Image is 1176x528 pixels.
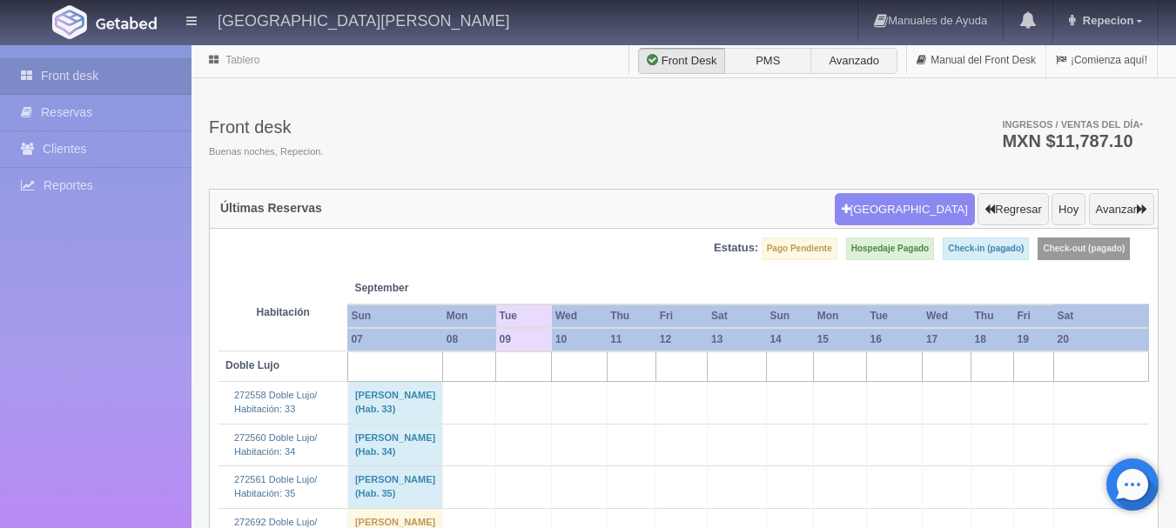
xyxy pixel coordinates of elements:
th: Sat [1054,304,1149,328]
label: Check-in (pagado) [943,237,1029,260]
th: 19 [1014,328,1054,351]
label: Check-out (pagado) [1038,237,1130,260]
a: Manual del Front Desk [907,43,1045,77]
a: 272561 Doble Lujo/Habitación: 35 [234,474,317,498]
th: 07 [347,328,442,351]
th: 10 [552,328,607,351]
th: Thu [607,304,656,328]
label: Estatus: [714,240,758,257]
label: PMS [724,48,811,74]
button: [GEOGRAPHIC_DATA] [835,193,975,226]
button: Hoy [1052,193,1085,226]
th: Fri [1014,304,1054,328]
b: Doble Lujo [225,359,279,371]
th: Tue [496,304,552,328]
h3: Front desk [209,117,323,137]
td: [PERSON_NAME] (Hab. 35) [347,466,442,508]
th: Mon [814,304,867,328]
th: 08 [443,328,496,351]
th: 09 [496,328,552,351]
h4: Últimas Reservas [220,202,322,215]
th: Wed [923,304,971,328]
span: Ingresos / Ventas del día [1002,119,1143,130]
th: 14 [766,328,813,351]
th: 17 [923,328,971,351]
a: 272558 Doble Lujo/Habitación: 33 [234,390,317,414]
th: 13 [708,328,766,351]
th: Sat [708,304,766,328]
label: Front Desk [638,48,725,74]
th: 16 [867,328,923,351]
td: [PERSON_NAME] (Hab. 34) [347,424,442,465]
a: 272560 Doble Lujo/Habitación: 34 [234,432,317,457]
th: 11 [607,328,656,351]
strong: Habitación [257,306,310,318]
th: Thu [971,304,1014,328]
span: September [354,281,488,296]
a: Tablero [225,54,259,66]
a: ¡Comienza aquí! [1046,43,1157,77]
th: 12 [656,328,708,351]
h4: [GEOGRAPHIC_DATA][PERSON_NAME] [218,9,509,30]
label: Pago Pendiente [762,237,837,260]
span: Repecion [1079,14,1134,27]
th: Sun [347,304,442,328]
img: Getabed [96,17,157,30]
th: Wed [552,304,607,328]
button: Avanzar [1089,193,1154,226]
th: Sun [766,304,813,328]
img: Getabed [52,5,87,39]
th: Fri [656,304,708,328]
th: Mon [443,304,496,328]
th: Tue [867,304,923,328]
label: Avanzado [810,48,897,74]
button: Regresar [978,193,1048,226]
th: 15 [814,328,867,351]
h3: MXN $11,787.10 [1002,132,1143,150]
span: Buenas noches, Repecion. [209,145,323,159]
th: 18 [971,328,1014,351]
td: [PERSON_NAME] (Hab. 33) [347,382,442,424]
th: 20 [1054,328,1149,351]
label: Hospedaje Pagado [846,237,934,260]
